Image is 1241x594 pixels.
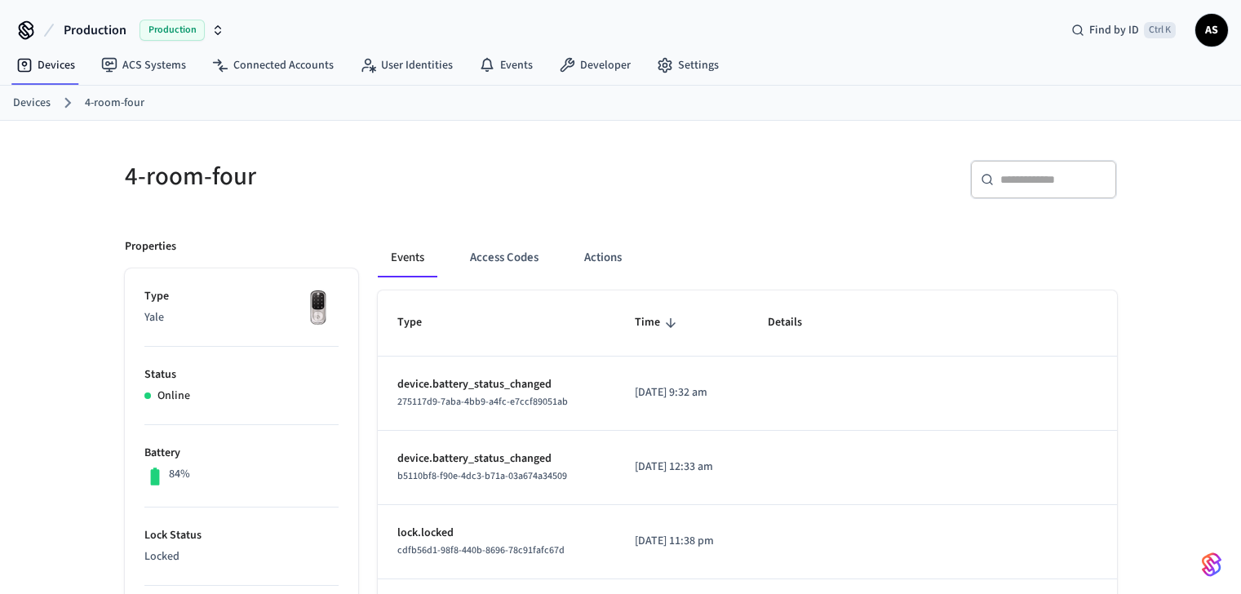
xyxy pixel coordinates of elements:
[85,95,144,112] a: 4-room-four
[397,450,596,468] p: device.battery_status_changed
[347,51,466,80] a: User Identities
[157,388,190,405] p: Online
[546,51,644,80] a: Developer
[378,238,437,277] button: Events
[125,238,176,255] p: Properties
[635,310,681,335] span: Time
[13,95,51,112] a: Devices
[397,543,565,557] span: cdfb56d1-98f8-440b-8696-78c91fafc67d
[140,20,205,41] span: Production
[64,20,126,40] span: Production
[88,51,199,80] a: ACS Systems
[1058,16,1189,45] div: Find by IDCtrl K
[1089,22,1139,38] span: Find by ID
[768,310,823,335] span: Details
[144,445,339,462] p: Battery
[125,160,611,193] h5: 4-room-four
[397,395,568,409] span: 275117d9-7aba-4bb9-a4fc-e7ccf89051ab
[457,238,552,277] button: Access Codes
[635,533,729,550] p: [DATE] 11:38 pm
[144,527,339,544] p: Lock Status
[378,238,1117,277] div: ant example
[397,376,596,393] p: device.battery_status_changed
[298,288,339,329] img: Yale Assure Touchscreen Wifi Smart Lock, Satin Nickel, Front
[1195,14,1228,47] button: AS
[144,366,339,383] p: Status
[144,309,339,326] p: Yale
[397,469,567,483] span: b5110bf8-f90e-4dc3-b71a-03a674a34509
[199,51,347,80] a: Connected Accounts
[635,459,729,476] p: [DATE] 12:33 am
[571,238,635,277] button: Actions
[144,288,339,305] p: Type
[1144,22,1176,38] span: Ctrl K
[1197,16,1226,45] span: AS
[144,548,339,565] p: Locked
[397,525,596,542] p: lock.locked
[644,51,732,80] a: Settings
[1202,552,1221,578] img: SeamLogoGradient.69752ec5.svg
[397,310,443,335] span: Type
[635,384,729,401] p: [DATE] 9:32 am
[3,51,88,80] a: Devices
[466,51,546,80] a: Events
[169,466,190,483] p: 84%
